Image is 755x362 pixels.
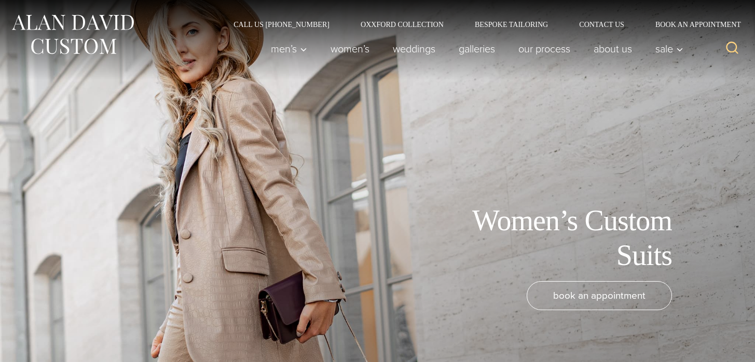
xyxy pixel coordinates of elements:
[527,281,672,310] a: book an appointment
[438,203,672,273] h1: Women’s Custom Suits
[345,21,459,28] a: Oxxford Collection
[640,21,745,28] a: Book an Appointment
[655,44,683,54] span: Sale
[564,21,640,28] a: Contact Us
[720,36,745,61] button: View Search Form
[381,38,447,59] a: weddings
[218,21,345,28] a: Call Us [PHONE_NUMBER]
[259,38,689,59] nav: Primary Navigation
[507,38,582,59] a: Our Process
[459,21,564,28] a: Bespoke Tailoring
[319,38,381,59] a: Women’s
[447,38,507,59] a: Galleries
[553,288,646,303] span: book an appointment
[582,38,644,59] a: About Us
[271,44,307,54] span: Men’s
[10,11,135,58] img: Alan David Custom
[218,21,745,28] nav: Secondary Navigation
